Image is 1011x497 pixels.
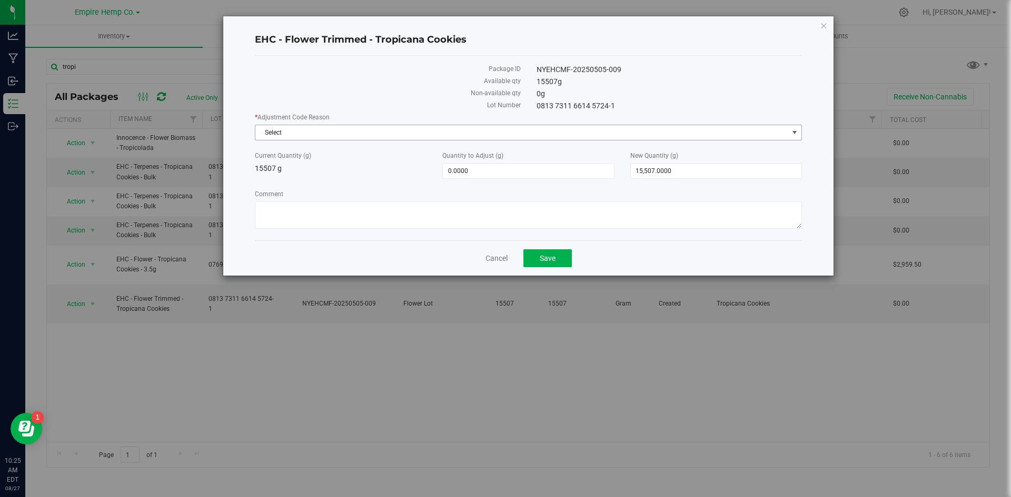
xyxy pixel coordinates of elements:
div: NYEHCMF-20250505-009 [529,64,810,75]
label: Quantity to Adjust (g) [442,151,614,160]
label: Lot Number [255,100,521,110]
span: g [558,77,562,86]
span: Select [255,125,788,140]
label: Adjustment Code Reason [255,113,802,122]
button: Save [523,249,572,267]
span: 15507 g [255,164,282,173]
span: 15507 [537,77,562,86]
input: 0.0000 [443,164,613,178]
label: Package ID [255,64,521,74]
iframe: Resource center [11,413,42,444]
label: Available qty [255,76,521,86]
label: Current Quantity (g) [255,151,427,160]
label: Comment [255,189,802,199]
div: 0813 7311 6614 5724-1 [529,100,810,111]
input: 15,507.0000 [631,164,801,178]
span: Save [540,254,556,262]
label: New Quantity (g) [630,151,802,160]
iframe: Resource center unread badge [31,411,44,424]
span: g [541,89,545,98]
span: select [788,125,801,140]
a: Cancel [485,253,508,263]
label: Non-available qty [255,88,521,98]
h4: EHC - Flower Trimmed - Tropicana Cookies [255,33,802,47]
span: 0 [537,89,545,98]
